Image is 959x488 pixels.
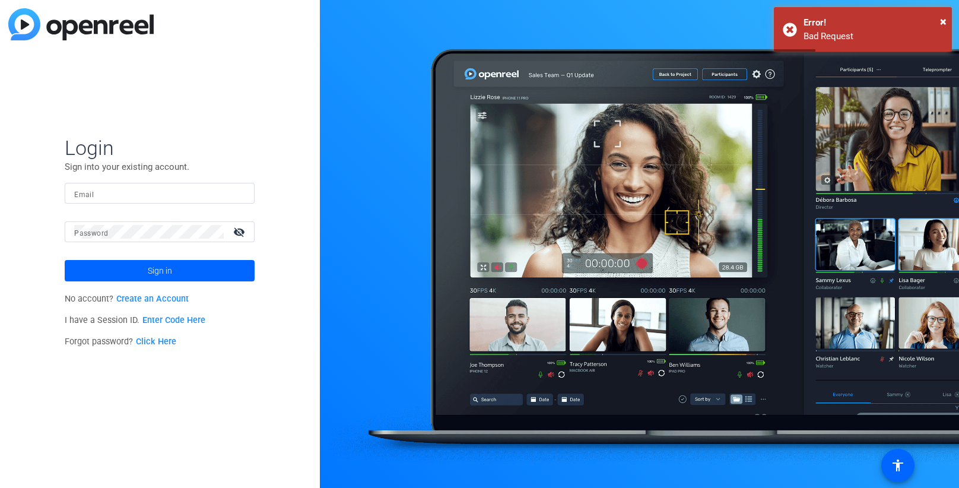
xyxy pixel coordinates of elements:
input: Enter Email Address [74,186,245,201]
span: Forgot password? [65,337,176,347]
span: I have a Session ID. [65,315,205,325]
p: Sign into your existing account. [65,160,255,173]
span: × [940,14,947,28]
span: Login [65,135,255,160]
span: Sign in [148,256,172,286]
a: Enter Code Here [142,315,205,325]
button: Close [940,12,947,30]
div: Bad Request [804,30,943,43]
button: Sign in [65,260,255,281]
span: No account? [65,294,189,304]
img: blue-gradient.svg [8,8,154,40]
mat-icon: accessibility [891,458,905,473]
mat-icon: visibility_off [226,223,255,240]
div: Error! [804,16,943,30]
a: Click Here [136,337,176,347]
mat-label: Password [74,229,108,237]
mat-label: Email [74,191,94,199]
a: Create an Account [116,294,189,304]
